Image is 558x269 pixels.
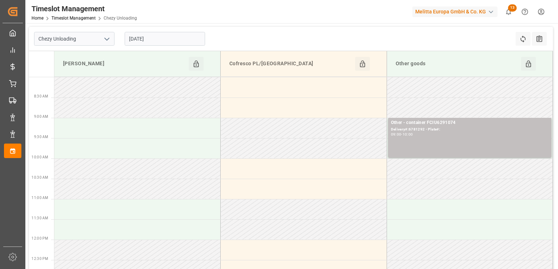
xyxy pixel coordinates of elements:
div: Cofresco PL/[GEOGRAPHIC_DATA] [226,57,355,71]
span: 12:00 PM [32,236,48,240]
div: 10:00 [403,133,413,136]
span: 13 [508,4,517,12]
button: Melitta Europa GmbH & Co. KG [412,5,500,18]
span: 11:00 AM [32,196,48,200]
span: 9:00 AM [34,115,48,119]
div: Delivery#:6781292 - Plate#: [391,127,549,133]
div: Other goods [393,57,521,71]
span: 9:30 AM [34,135,48,139]
span: 8:30 AM [34,94,48,98]
button: show 13 new notifications [500,4,517,20]
span: 11:30 AM [32,216,48,220]
button: Help Center [517,4,533,20]
div: [PERSON_NAME] [60,57,189,71]
span: 10:30 AM [32,175,48,179]
div: - [401,133,402,136]
input: DD-MM-YYYY [125,32,205,46]
span: 12:30 PM [32,257,48,261]
div: Other - container FCIU6291074 [391,119,549,127]
input: Type to search/select [34,32,114,46]
div: Timeslot Management [32,3,137,14]
a: Timeslot Management [51,16,96,21]
div: 09:00 [391,133,401,136]
button: open menu [101,33,112,45]
a: Home [32,16,43,21]
span: 10:00 AM [32,155,48,159]
div: Melitta Europa GmbH & Co. KG [412,7,497,17]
